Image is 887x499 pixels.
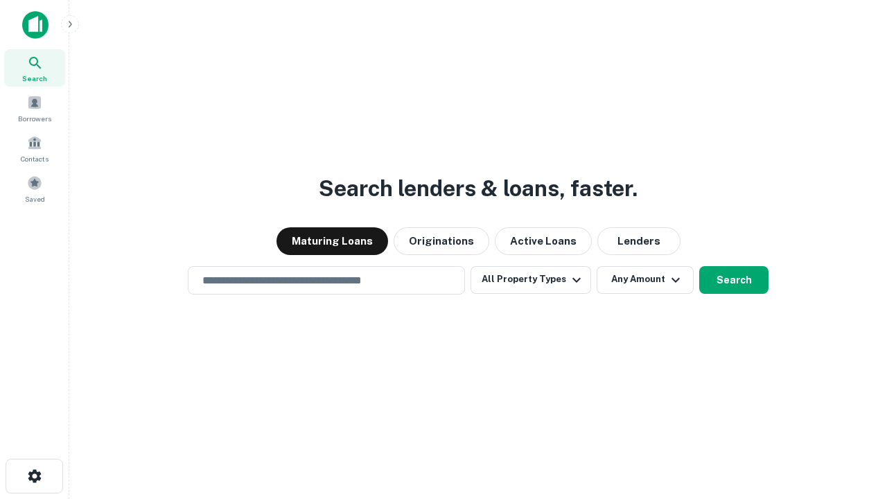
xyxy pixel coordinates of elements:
[4,49,65,87] a: Search
[818,344,887,410] iframe: Chat Widget
[699,266,769,294] button: Search
[4,170,65,207] a: Saved
[276,227,388,255] button: Maturing Loans
[471,266,591,294] button: All Property Types
[495,227,592,255] button: Active Loans
[21,153,49,164] span: Contacts
[25,193,45,204] span: Saved
[597,266,694,294] button: Any Amount
[22,73,47,84] span: Search
[319,172,638,205] h3: Search lenders & loans, faster.
[4,89,65,127] a: Borrowers
[394,227,489,255] button: Originations
[4,130,65,167] a: Contacts
[22,11,49,39] img: capitalize-icon.png
[18,113,51,124] span: Borrowers
[597,227,680,255] button: Lenders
